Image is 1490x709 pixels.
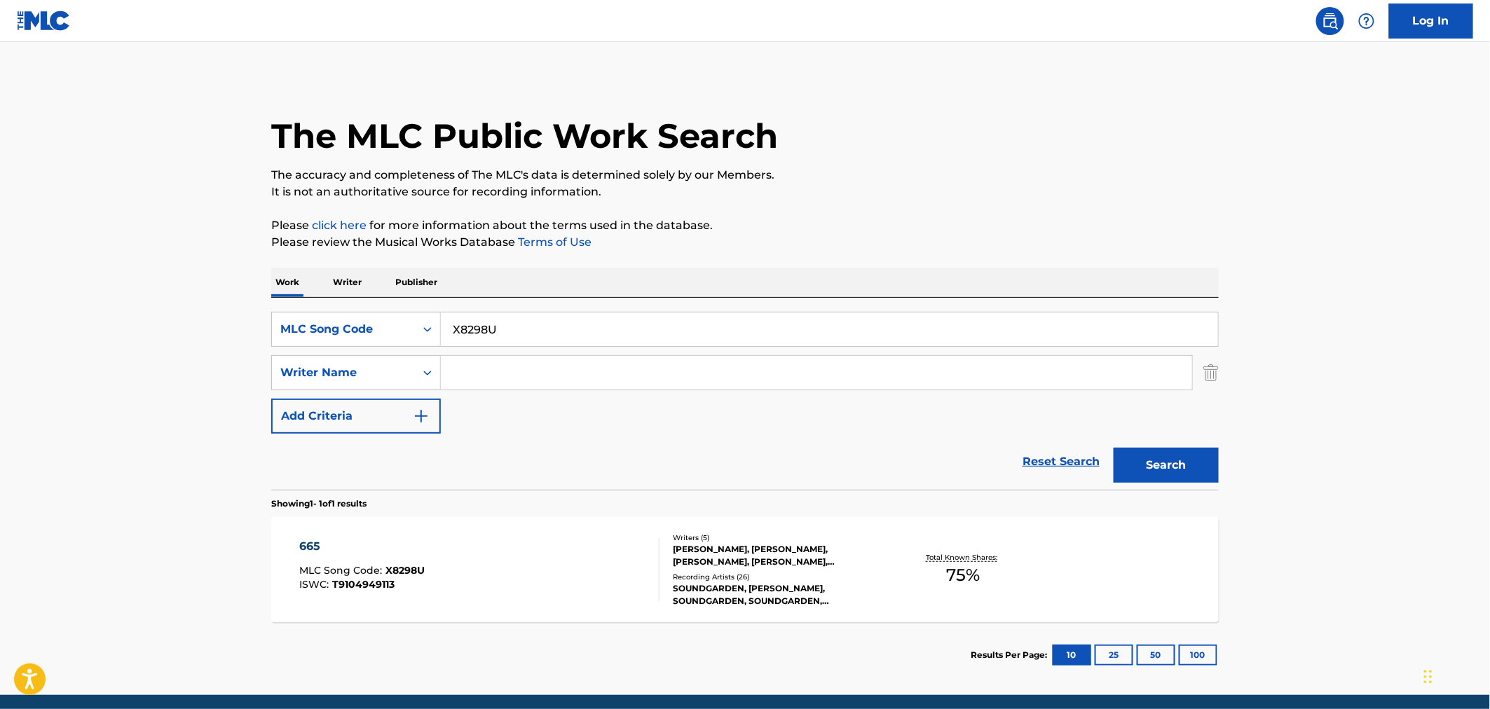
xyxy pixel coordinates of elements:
[312,219,367,232] a: click here
[1322,13,1339,29] img: search
[271,115,778,157] h1: The MLC Public Work Search
[1389,4,1473,39] a: Log In
[271,234,1219,251] p: Please review the Musical Works Database
[413,408,430,425] img: 9d2ae6d4665cec9f34b9.svg
[271,184,1219,200] p: It is not an authoritative source for recording information.
[673,572,884,582] div: Recording Artists ( 26 )
[1053,645,1091,666] button: 10
[271,268,303,297] p: Work
[280,321,406,338] div: MLC Song Code
[271,312,1219,490] form: Search Form
[1137,645,1175,666] button: 50
[271,517,1219,622] a: 665MLC Song Code:X8298UISWC:T9104949113Writers (5)[PERSON_NAME], [PERSON_NAME], [PERSON_NAME], [P...
[17,11,71,31] img: MLC Logo
[271,217,1219,234] p: Please for more information about the terms used in the database.
[1095,645,1133,666] button: 25
[271,399,441,434] button: Add Criteria
[673,582,884,607] div: SOUNDGARDEN, [PERSON_NAME], SOUNDGARDEN, SOUNDGARDEN, SOUNDGARDEN, SOUNDGARDEN
[271,497,367,510] p: Showing 1 - 1 of 1 results
[271,167,1219,184] p: The accuracy and completeness of The MLC's data is determined solely by our Members.
[300,538,425,555] div: 665
[391,268,442,297] p: Publisher
[1316,7,1344,35] a: Public Search
[1353,7,1381,35] div: Help
[333,578,395,591] span: T9104949113
[280,364,406,381] div: Writer Name
[300,578,333,591] span: ISWC :
[926,552,1001,563] p: Total Known Shares:
[1179,645,1217,666] button: 100
[1424,656,1433,698] div: Drag
[947,563,980,588] span: 75 %
[1114,448,1219,483] button: Search
[673,532,884,543] div: Writers ( 5 )
[1358,13,1375,29] img: help
[386,564,425,577] span: X8298U
[329,268,366,297] p: Writer
[1016,446,1107,477] a: Reset Search
[673,543,884,568] div: [PERSON_NAME], [PERSON_NAME], [PERSON_NAME], [PERSON_NAME], [PERSON_NAME]
[515,235,592,249] a: Terms of Use
[300,564,386,577] span: MLC Song Code :
[971,649,1051,661] p: Results Per Page:
[1203,355,1219,390] img: Delete Criterion
[1420,642,1490,709] iframe: Chat Widget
